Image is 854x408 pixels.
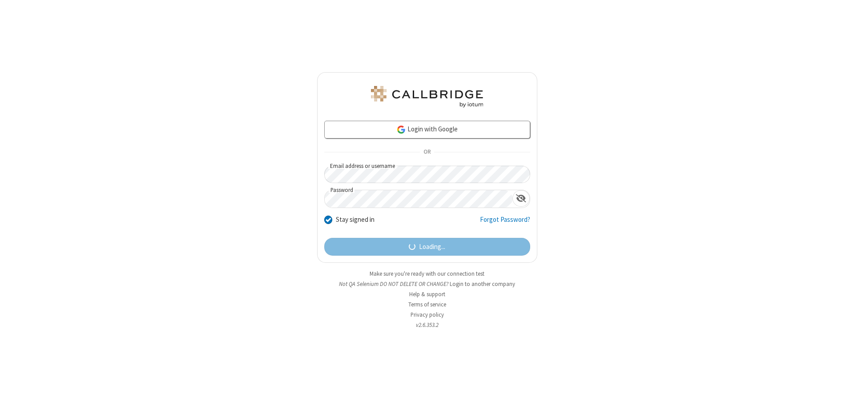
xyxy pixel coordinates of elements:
a: Privacy policy [411,311,444,318]
button: Login to another company [450,280,515,288]
a: Help & support [409,290,445,298]
li: Not QA Selenium DO NOT DELETE OR CHANGE? [317,280,537,288]
div: Show password [512,190,530,207]
a: Login with Google [324,121,530,139]
img: google-icon.png [396,125,406,135]
a: Make sure you're ready with our connection test [370,270,484,277]
a: Terms of service [408,301,446,308]
button: Loading... [324,238,530,256]
iframe: Chat [832,385,847,402]
li: v2.6.353.2 [317,321,537,329]
span: OR [420,146,434,159]
a: Forgot Password? [480,215,530,232]
span: Loading... [419,242,445,252]
input: Email address or username [324,166,530,183]
input: Password [325,190,512,208]
label: Stay signed in [336,215,375,225]
img: QA Selenium DO NOT DELETE OR CHANGE [369,86,485,107]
